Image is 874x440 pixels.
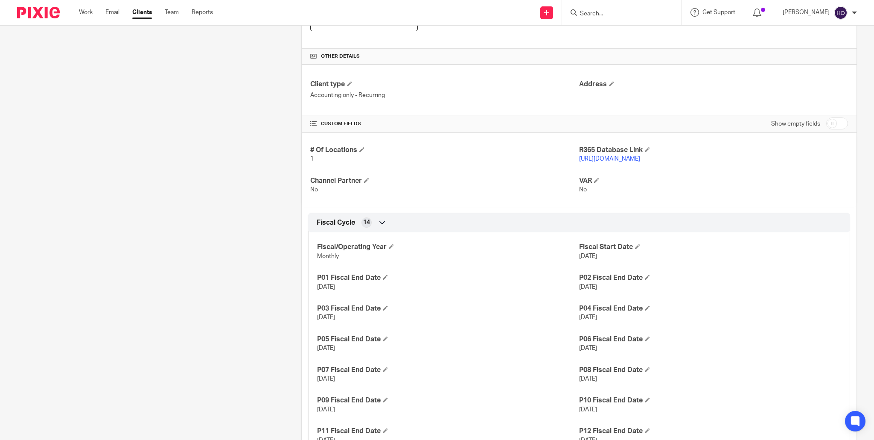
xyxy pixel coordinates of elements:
[579,253,597,259] span: [DATE]
[317,427,579,436] h4: P11 Fiscal End Date
[579,243,841,252] h4: Fiscal Start Date
[579,304,841,313] h4: P04 Fiscal End Date
[310,120,579,127] h4: CUSTOM FIELDS
[310,91,579,100] p: Accounting only - Recurring
[579,176,848,185] h4: VAR
[579,335,841,344] h4: P06 Fiscal End Date
[579,284,597,290] span: [DATE]
[132,8,152,17] a: Clients
[310,146,579,155] h4: # Of Locations
[317,304,579,313] h4: P03 Fiscal End Date
[79,8,93,17] a: Work
[165,8,179,17] a: Team
[579,345,597,351] span: [DATE]
[310,156,314,162] span: 1
[771,120,820,128] label: Show empty fields
[579,366,841,375] h4: P08 Fiscal End Date
[579,407,597,413] span: [DATE]
[317,253,339,259] span: Monthly
[317,376,335,382] span: [DATE]
[702,9,735,15] span: Get Support
[579,396,841,405] h4: P10 Fiscal End Date
[317,407,335,413] span: [DATE]
[317,366,579,375] h4: P07 Fiscal End Date
[17,7,60,18] img: Pixie
[579,80,848,89] h4: Address
[579,427,841,436] h4: P12 Fiscal End Date
[317,345,335,351] span: [DATE]
[317,396,579,405] h4: P09 Fiscal End Date
[310,187,318,193] span: No
[310,80,579,89] h4: Client type
[579,10,656,18] input: Search
[317,218,355,227] span: Fiscal Cycle
[579,187,587,193] span: No
[317,243,579,252] h4: Fiscal/Operating Year
[834,6,848,20] img: svg%3E
[579,376,597,382] span: [DATE]
[579,156,640,162] a: [URL][DOMAIN_NAME]
[317,273,579,282] h4: P01 Fiscal End Date
[579,273,841,282] h4: P02 Fiscal End Date
[105,8,119,17] a: Email
[192,8,213,17] a: Reports
[310,176,579,185] h4: Channel Partner
[321,53,360,60] span: Other details
[579,314,597,320] span: [DATE]
[317,314,335,320] span: [DATE]
[783,8,830,17] p: [PERSON_NAME]
[363,218,370,227] span: 14
[579,146,848,155] h4: R365 Database Link
[317,284,335,290] span: [DATE]
[317,335,579,344] h4: P05 Fiscal End Date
